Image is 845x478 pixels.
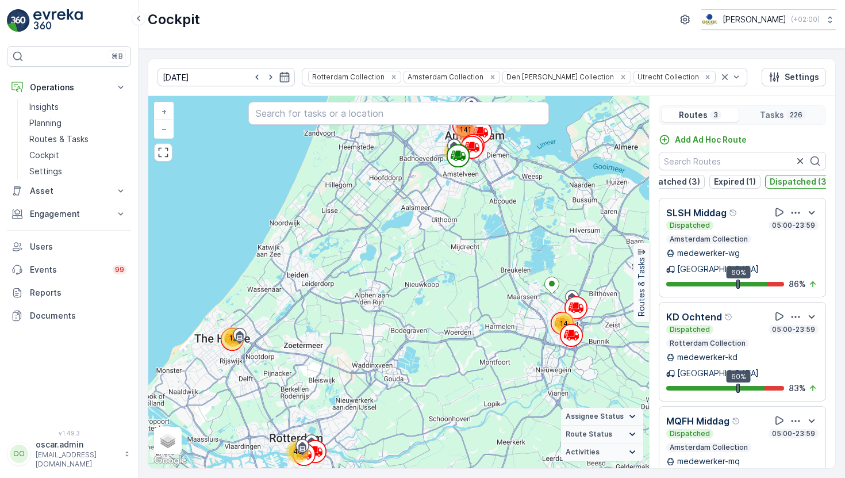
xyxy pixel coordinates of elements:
[30,241,126,253] p: Users
[669,339,747,348] p: Rotterdam Collection
[712,110,719,120] p: 3
[723,14,786,25] p: [PERSON_NAME]
[785,71,819,83] p: Settings
[7,202,131,225] button: Engagement
[30,264,106,276] p: Events
[709,175,760,189] button: Expired (1)
[732,416,741,426] div: Help Tooltip Icon
[29,133,89,145] p: Routes & Tasks
[677,263,759,275] p: [GEOGRAPHIC_DATA]
[221,327,244,350] div: 12
[7,235,131,258] a: Users
[29,101,59,113] p: Insights
[561,443,643,461] summary: Activities
[701,72,714,82] div: Remove Utrecht Collection
[677,456,740,467] p: medewerker-mq
[460,125,471,134] span: 141
[666,206,727,220] p: SLSH Middag
[387,72,400,82] div: Remove Rotterdam Collection
[404,71,485,82] div: Amsterdam Collection
[155,428,180,453] a: Layers
[677,368,759,379] p: [GEOGRAPHIC_DATA]
[25,131,131,147] a: Routes & Tasks
[659,152,826,170] input: Search Routes
[677,351,738,363] p: medewerker-kd
[7,430,131,437] span: v 1.49.3
[36,439,118,450] p: oscar.admin
[724,312,733,322] div: Help Tooltip Icon
[30,287,126,299] p: Reports
[30,208,108,220] p: Engagement
[560,319,568,328] span: 14
[148,10,200,29] p: Cockpit
[625,175,705,189] button: Undispatched (3)
[771,325,816,334] p: 05:00-23:59
[729,208,738,217] div: Help Tooltip Icon
[701,13,718,26] img: basis-logo_rgb2x.png
[636,257,647,316] p: Routes & Tasks
[789,383,806,394] p: 83 %
[791,15,820,24] p: ( +02:00 )
[7,179,131,202] button: Asset
[7,304,131,327] a: Documents
[727,266,751,279] div: 60%
[158,68,295,86] input: dd/mm/yyyy
[765,175,834,189] button: Dispatched (3)
[561,426,643,443] summary: Route Status
[701,9,836,30] button: [PERSON_NAME](+02:00)
[309,71,386,82] div: Rotterdam Collection
[771,221,816,230] p: 05:00-23:59
[630,176,700,188] p: Undispatched (3)
[789,278,806,290] p: 86 %
[25,147,131,163] a: Cockpit
[155,120,172,137] a: Zoom Out
[669,325,711,334] p: Dispatched
[112,52,123,61] p: ⌘B
[679,109,708,121] p: Routes
[552,312,575,335] div: 14
[503,71,616,82] div: Den [PERSON_NAME] Collection
[454,118,477,142] div: 141
[566,430,612,439] span: Route Status
[669,235,749,244] p: Amsterdam Collection
[7,439,131,469] button: OOoscar.admin[EMAIL_ADDRESS][DOMAIN_NAME]
[29,117,62,129] p: Planning
[33,9,83,32] img: logo_light-DOdMpM7g.png
[714,176,756,188] p: Expired (1)
[115,265,124,274] p: 99
[727,370,751,383] div: 60%
[30,185,108,197] p: Asset
[25,99,131,115] a: Insights
[666,310,722,324] p: KD Ochtend
[7,258,131,281] a: Events99
[162,124,167,133] span: −
[770,176,829,188] p: Dispatched (3)
[25,163,131,179] a: Settings
[7,281,131,304] a: Reports
[669,221,711,230] p: Dispatched
[248,102,549,125] input: Search for tasks or a location
[162,106,167,116] span: +
[30,82,108,93] p: Operations
[286,440,309,463] div: 40
[675,134,747,146] p: Add Ad Hoc Route
[669,443,749,452] p: Amsterdam Collection
[10,445,28,463] div: OO
[762,68,826,86] button: Settings
[7,9,30,32] img: logo
[789,110,804,120] p: 226
[771,429,816,438] p: 05:00-23:59
[30,310,126,322] p: Documents
[561,408,643,426] summary: Assignee Status
[617,72,629,82] div: Remove Den Haag Collection
[29,150,59,161] p: Cockpit
[566,448,600,457] span: Activities
[486,72,499,82] div: Remove Amsterdam Collection
[566,412,624,421] span: Assignee Status
[659,134,747,146] a: Add Ad Hoc Route
[669,429,711,438] p: Dispatched
[155,103,172,120] a: Zoom In
[7,76,131,99] button: Operations
[634,71,701,82] div: Utrecht Collection
[677,247,740,259] p: medewerker-wg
